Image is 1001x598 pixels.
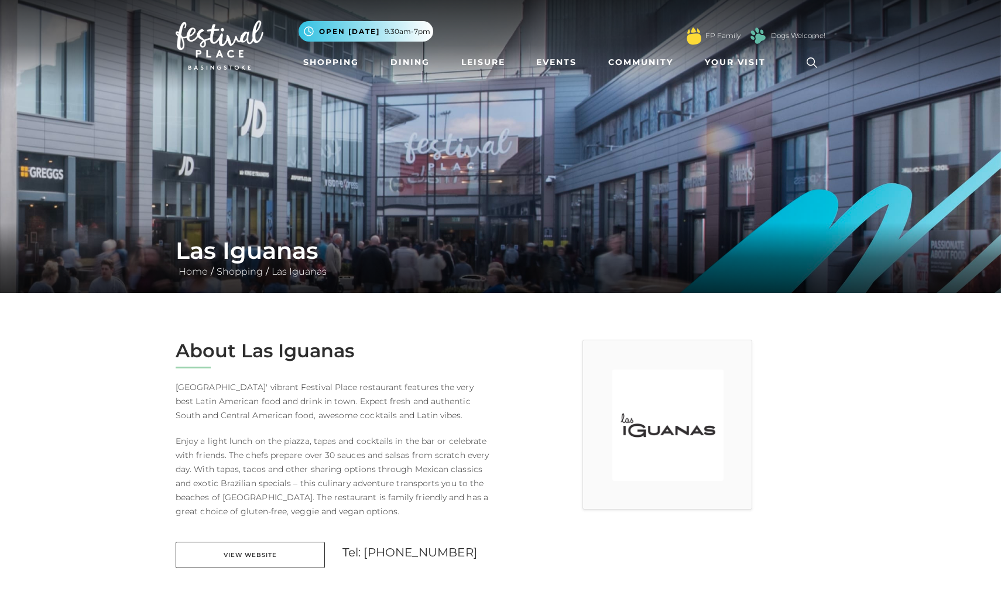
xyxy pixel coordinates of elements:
div: / / [167,237,834,279]
img: Festival Place Logo [176,20,263,70]
a: Dining [386,52,434,73]
a: Shopping [299,52,364,73]
h1: Las Iguanas [176,237,825,265]
span: 9.30am-7pm [385,26,430,37]
a: Community [604,52,678,73]
a: Home [176,266,211,277]
span: Your Visit [705,56,766,69]
span: Open [DATE] [319,26,380,37]
h2: About Las Iguanas [176,340,492,362]
p: Enjoy a light lunch on the piazza, tapas and cocktails in the bar or celebrate with friends. The ... [176,434,492,518]
a: Events [532,52,581,73]
a: Shopping [214,266,266,277]
a: FP Family [705,30,741,41]
a: Leisure [457,52,510,73]
a: Dogs Welcome! [771,30,825,41]
a: Tel: [PHONE_NUMBER] [342,545,477,559]
a: View Website [176,542,325,568]
a: Las Iguanas [269,266,330,277]
a: Your Visit [700,52,776,73]
p: [GEOGRAPHIC_DATA]' vibrant Festival Place restaurant features the very best Latin American food a... [176,380,492,422]
button: Open [DATE] 9.30am-7pm [299,21,433,42]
